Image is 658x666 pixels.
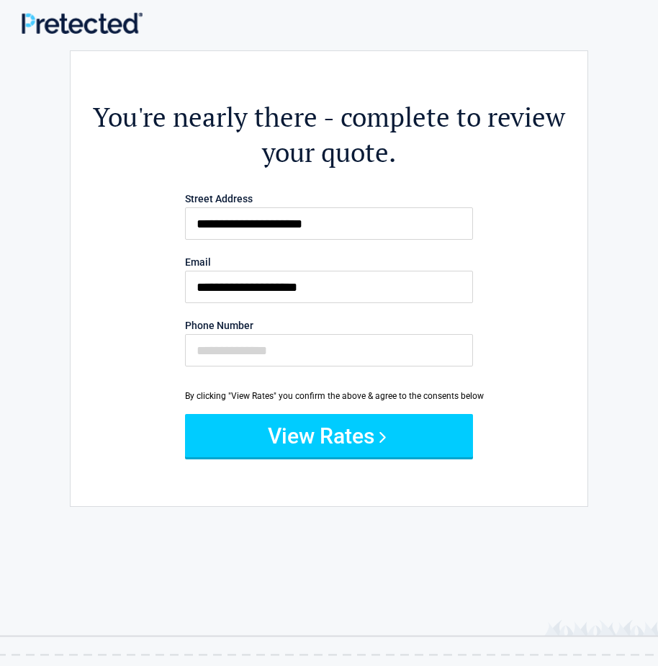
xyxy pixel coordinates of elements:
[78,99,580,170] h2: You're nearly there - complete to review your quote.
[185,320,473,330] label: Phone Number
[22,12,143,35] img: Main Logo
[185,257,473,267] label: Email
[185,390,473,402] div: By clicking "View Rates" you confirm the above & agree to the consents below
[185,194,473,204] label: Street Address
[185,414,473,457] button: View Rates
